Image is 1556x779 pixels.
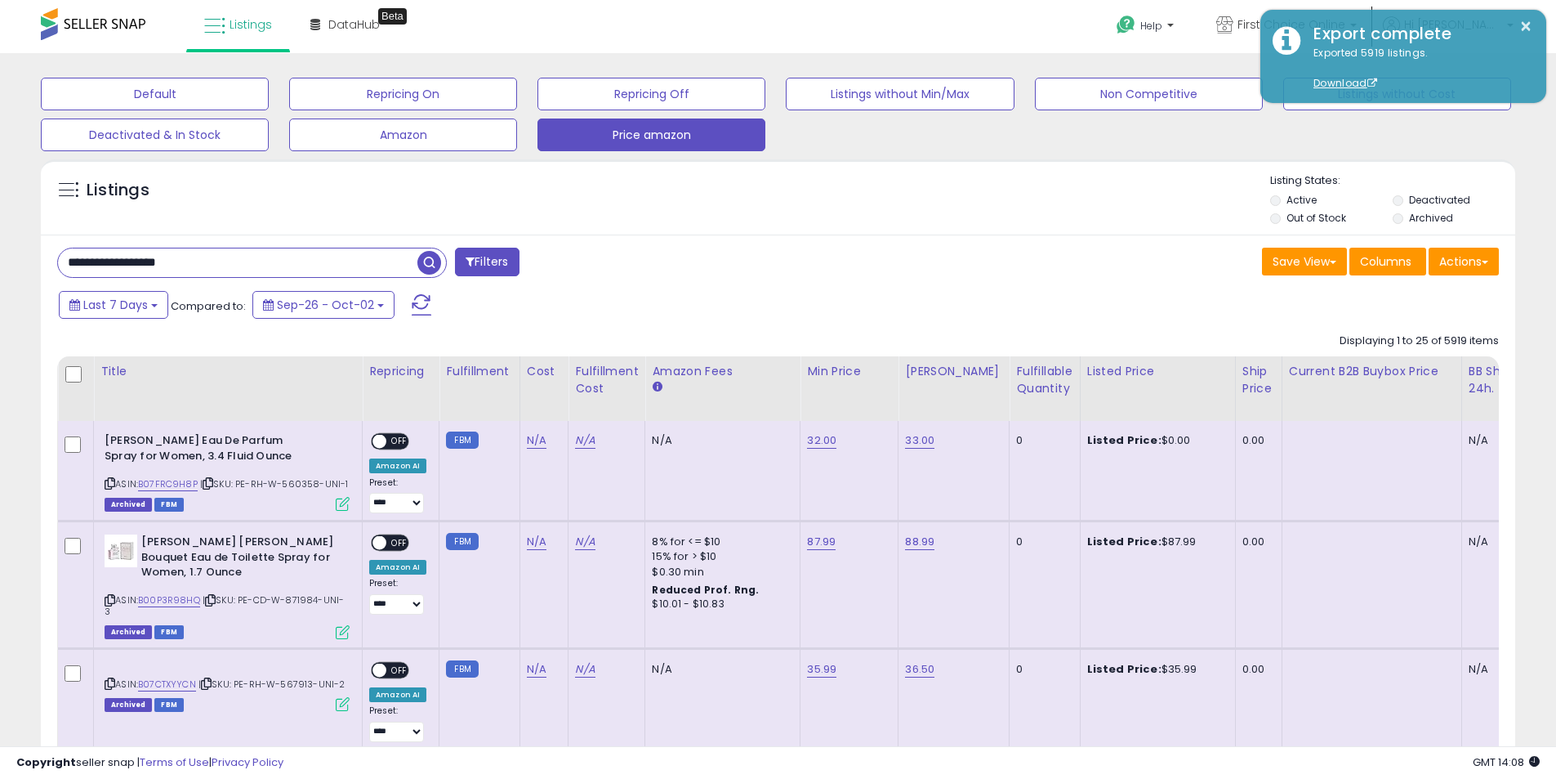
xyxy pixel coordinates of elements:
[1237,16,1345,33] span: First Choice Online
[652,662,787,677] div: N/A
[198,678,346,691] span: | SKU: PE-RH-W-567913-UNI-2
[1349,248,1426,275] button: Columns
[1242,433,1269,448] div: 0.00
[369,363,432,380] div: Repricing
[575,661,595,678] a: N/A
[1087,433,1223,448] div: $0.00
[1469,535,1523,549] div: N/A
[87,179,149,202] h5: Listings
[105,662,350,710] div: ASIN:
[105,433,303,468] b: [PERSON_NAME] Eau De Parfum Spray for Women, 3.4 Fluid Ounce
[83,297,148,313] span: Last 7 Days
[1016,363,1072,397] div: Fulfillable Quantity
[230,16,272,33] span: Listings
[652,535,787,549] div: 8% for <= $10
[1016,433,1067,448] div: 0
[171,298,246,314] span: Compared to:
[1286,211,1346,225] label: Out of Stock
[1242,535,1269,549] div: 0.00
[1301,22,1534,46] div: Export complete
[369,578,426,615] div: Preset:
[537,119,765,151] button: Price amazon
[328,16,380,33] span: DataHub
[1360,253,1411,270] span: Columns
[369,477,426,514] div: Preset:
[446,660,478,678] small: FBM
[16,754,76,770] strong: Copyright
[786,78,1014,110] button: Listings without Min/Max
[369,705,426,742] div: Preset:
[652,598,787,611] div: $10.01 - $10.83
[386,536,412,550] span: OFF
[105,433,350,509] div: ASIN:
[575,363,638,397] div: Fulfillment Cost
[1140,19,1162,33] span: Help
[652,380,662,395] small: Amazon Fees.
[575,534,595,550] a: N/A
[386,435,412,449] span: OFF
[1409,193,1470,207] label: Deactivated
[1242,662,1269,677] div: 0.00
[369,687,426,702] div: Amazon AI
[105,498,152,512] span: Listings that have been deleted from Seller Central
[905,534,934,550] a: 88.99
[1262,248,1347,275] button: Save View
[1116,15,1136,35] i: Get Help
[1087,534,1161,549] b: Listed Price:
[1016,535,1067,549] div: 0
[446,363,512,380] div: Fulfillment
[1087,535,1223,549] div: $87.99
[1087,662,1223,677] div: $35.99
[105,593,344,618] span: | SKU: PE-CD-W-871984-UNI-3
[105,535,137,567] img: 313LNMj+hpL._SL40_.jpg
[138,593,200,607] a: B00P3R98HQ
[455,248,519,276] button: Filters
[41,78,269,110] button: Default
[1087,432,1161,448] b: Listed Price:
[138,477,198,491] a: B07FRC9H8P
[1519,16,1532,37] button: ×
[807,661,836,678] a: 35.99
[1469,662,1523,677] div: N/A
[527,432,546,449] a: N/A
[446,533,478,550] small: FBM
[138,678,196,692] a: B07CTXYYCN
[807,534,836,550] a: 87.99
[100,363,355,380] div: Title
[1087,363,1228,380] div: Listed Price
[1087,661,1161,677] b: Listed Price:
[140,754,209,770] a: Terms of Use
[289,78,517,110] button: Repricing On
[386,663,412,677] span: OFF
[212,754,283,770] a: Privacy Policy
[16,755,283,771] div: seller snap | |
[527,363,562,380] div: Cost
[807,363,891,380] div: Min Price
[575,432,595,449] a: N/A
[1429,248,1499,275] button: Actions
[652,549,787,564] div: 15% for > $10
[807,432,836,449] a: 32.00
[652,565,787,580] div: $0.30 min
[905,432,934,449] a: 33.00
[1270,173,1515,189] p: Listing States:
[1469,363,1528,397] div: BB Share 24h.
[1289,363,1455,380] div: Current B2B Buybox Price
[652,433,787,448] div: N/A
[59,291,168,319] button: Last 7 Days
[1301,46,1534,92] div: Exported 5919 listings.
[105,625,152,639] span: Listings that have been deleted from Seller Central
[154,625,184,639] span: FBM
[1469,433,1523,448] div: N/A
[105,698,152,712] span: Listings that have been deleted from Seller Central
[105,535,350,638] div: ASIN:
[252,291,395,319] button: Sep-26 - Oct-02
[1340,334,1499,349] div: Displaying 1 to 25 of 5919 items
[1016,662,1067,677] div: 0
[277,297,374,313] span: Sep-26 - Oct-02
[1409,211,1453,225] label: Archived
[289,119,517,151] button: Amazon
[200,477,349,490] span: | SKU: PE-RH-W-560358-UNI-1
[905,363,1002,380] div: [PERSON_NAME]
[369,560,426,575] div: Amazon AI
